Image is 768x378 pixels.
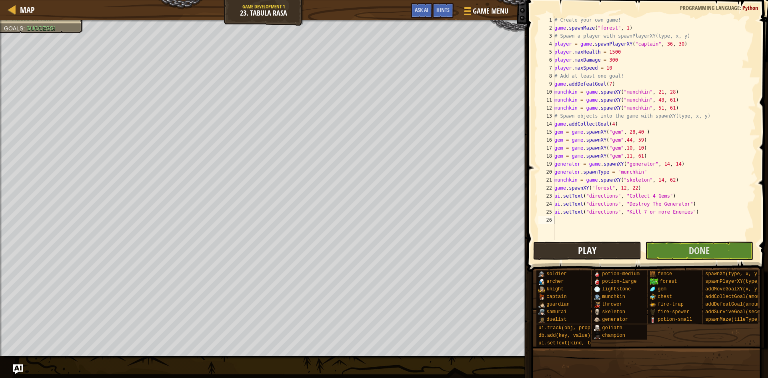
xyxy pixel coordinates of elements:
[538,316,545,323] img: portrait.png
[538,301,545,308] img: portrait.png
[538,176,554,184] div: 21
[538,278,545,285] img: portrait.png
[546,302,570,307] span: guardian
[415,6,428,14] span: Ask AI
[602,317,628,322] span: generator
[602,325,622,331] span: goliath
[538,56,554,64] div: 6
[658,302,684,307] span: fire-trap
[538,325,593,331] span: ui.track(obj, prop)
[546,317,566,322] span: duelist
[594,332,600,339] img: portrait.png
[705,286,760,292] span: addMoveGoalXY(x, y)
[645,242,753,260] button: Done
[658,309,689,315] span: fire-spewer
[538,120,554,128] div: 14
[602,302,622,307] span: thrower
[538,309,545,315] img: portrait.png
[658,294,672,300] span: chest
[650,316,656,323] img: portrait.png
[594,271,600,277] img: portrait.png
[538,200,554,208] div: 24
[650,309,656,315] img: portrait.png
[742,4,758,12] span: Python
[594,286,600,292] img: portrait.png
[538,64,554,72] div: 7
[458,3,513,22] button: Game Menu
[546,271,566,277] span: soldier
[602,309,625,315] span: skeleton
[538,96,554,104] div: 11
[538,48,554,56] div: 5
[740,4,742,12] span: :
[538,333,590,338] span: db.add(key, value)
[602,294,625,300] span: munchkin
[658,317,692,322] span: potion-small
[658,286,666,292] span: gem
[594,309,600,315] img: portrait.png
[538,340,602,346] span: ui.setText(kind, text)
[533,242,641,260] button: Play
[538,286,545,292] img: portrait.png
[538,152,554,160] div: 18
[602,333,625,338] span: champion
[602,286,631,292] span: lightstone
[538,208,554,216] div: 25
[689,244,710,257] span: Done
[538,184,554,192] div: 22
[436,6,450,14] span: Hints
[650,271,656,277] img: portrait.png
[538,192,554,200] div: 23
[594,278,600,285] img: portrait.png
[538,144,554,152] div: 17
[538,80,554,88] div: 9
[578,244,596,257] span: Play
[594,316,600,323] img: portrait.png
[538,112,554,120] div: 13
[680,4,740,12] span: Programming language
[602,271,640,277] span: potion-medium
[538,40,554,48] div: 4
[538,24,554,32] div: 2
[26,25,55,32] span: Success!
[546,294,566,300] span: captain
[538,294,545,300] img: portrait.png
[594,301,600,308] img: portrait.png
[705,302,766,307] span: addDefeatGoal(amount)
[538,16,554,24] div: 1
[538,136,554,144] div: 16
[650,301,656,308] img: portrait.png
[650,286,656,292] img: portrait.png
[650,294,656,300] img: portrait.png
[538,160,554,168] div: 19
[602,279,636,284] span: potion-large
[546,286,564,292] span: knight
[594,325,600,331] img: portrait.png
[660,279,677,284] span: forest
[546,279,564,284] span: archer
[538,104,554,112] div: 12
[538,32,554,40] div: 3
[658,271,672,277] span: fence
[4,25,23,32] span: Goals
[538,72,554,80] div: 8
[411,3,432,18] button: Ask AI
[538,168,554,176] div: 20
[23,25,26,32] span: :
[546,309,566,315] span: samurai
[705,271,760,277] span: spawnXY(type, x, y)
[538,216,554,224] div: 26
[538,271,545,277] img: portrait.png
[13,364,23,374] button: Ask AI
[20,4,35,15] span: Map
[16,4,35,15] a: Map
[650,278,658,285] img: trees_1.png
[473,6,508,16] span: Game Menu
[594,294,600,300] img: portrait.png
[538,128,554,136] div: 15
[538,88,554,96] div: 10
